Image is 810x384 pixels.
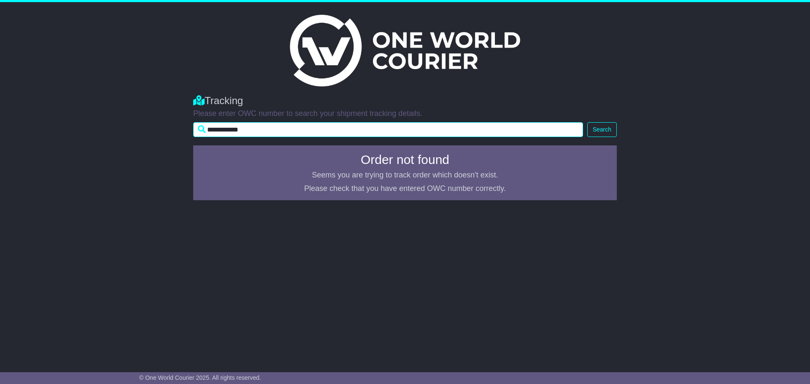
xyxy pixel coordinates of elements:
h4: Order not found [198,153,612,166]
span: © One World Courier 2025. All rights reserved. [139,374,261,381]
p: Please check that you have entered OWC number correctly. [198,184,612,193]
button: Search [587,122,617,137]
div: Tracking [193,95,617,107]
img: Light [290,15,520,86]
p: Please enter OWC number to search your shipment tracking details. [193,109,617,118]
p: Seems you are trying to track order which doesn't exist. [198,171,612,180]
